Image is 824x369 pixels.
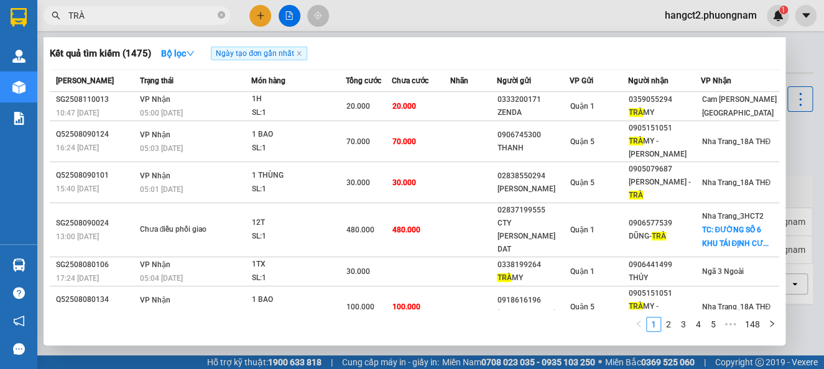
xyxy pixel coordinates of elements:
span: 30.000 [346,178,370,187]
li: 148 [741,317,764,332]
div: Q52508090101 [56,169,136,182]
div: [PERSON_NAME] - [629,176,700,202]
div: SL: 1 [252,183,345,196]
div: SL: 1 [252,230,345,244]
div: MY [629,106,700,119]
span: Nha Trang_18A THĐ [701,137,771,146]
div: MY [497,271,568,285]
div: 1H [252,93,345,106]
span: Người nhận [628,76,669,85]
div: SG2508090024 [56,217,136,230]
div: 0906577539 [629,217,700,230]
div: SG2508080106 [56,258,136,271]
span: 70.000 [346,137,370,146]
span: TRÀ [629,191,643,199]
li: 3 [676,317,691,332]
div: 12T [252,216,345,230]
span: 100.000 [392,303,420,311]
div: 02837199555 [497,204,568,217]
span: 20.000 [392,102,416,111]
span: 480.000 [346,225,374,234]
div: 0918616196 [497,294,568,307]
a: 148 [741,317,764,331]
img: solution-icon [12,112,25,125]
span: 15:40 [DATE] [56,184,99,193]
span: 16:24 [DATE] [56,143,99,152]
img: warehouse-icon [12,50,25,63]
div: 0906441499 [629,258,700,271]
span: VP Gửi [570,76,593,85]
button: right [764,317,779,332]
span: message [13,343,25,355]
span: right [768,320,775,327]
span: Quận 1 [570,102,595,111]
div: Q52508090124 [56,128,136,141]
span: Ngã 3 Ngoài [701,267,743,276]
span: [PERSON_NAME] [56,76,114,85]
a: 3 [677,317,690,331]
span: Nha Trang_3HCT2 [701,212,763,221]
div: 0338199264 [497,258,568,271]
span: TRÀ [652,232,666,240]
span: 17:24 [DATE] [56,274,99,283]
div: DŨNG- [629,230,700,243]
span: 05:06 [DATE] [140,309,183,318]
span: TRÀ [629,302,643,311]
div: Q52508080134 [56,293,136,306]
li: 1 [646,317,661,332]
span: 30.000 [346,267,370,276]
a: 2 [662,317,675,331]
div: CTY [PERSON_NAME] DAT [497,217,568,256]
span: 05:01 [DATE] [140,185,183,194]
div: SL: 1 [252,271,345,285]
div: 0359055294 [629,93,700,106]
a: 4 [692,317,705,331]
div: THỦY [629,271,700,285]
span: TC: ĐƯỜNG SỐ 6 KHU TÁI ĐỊNH CƯ... [701,225,769,248]
li: 2 [661,317,676,332]
div: 1 BAO [252,293,345,307]
button: left [631,317,646,332]
span: TRÀ [629,137,643,145]
div: 1 BAO [252,128,345,142]
a: 1 [647,317,660,331]
div: 0333200171 [497,93,568,106]
span: Tổng cước [346,76,381,85]
div: 02838550294 [497,170,568,183]
span: TRÀ [497,273,511,282]
div: 0905151051 [629,287,700,300]
div: 1TX [252,258,345,271]
li: 4 [691,317,706,332]
h3: Kết quả tìm kiếm ( 1475 ) [50,47,151,60]
span: 70.000 [392,137,416,146]
span: 20.000 [346,102,370,111]
span: search [52,11,60,20]
div: THANH [497,142,568,155]
span: Cam [PERSON_NAME][GEOGRAPHIC_DATA] [701,95,776,117]
span: notification [13,315,25,327]
span: close-circle [218,11,225,19]
div: MY - [PERSON_NAME] [629,300,700,326]
li: Previous Page [631,317,646,332]
div: 0906745300 [497,129,568,142]
li: Next 5 Pages [721,317,741,332]
span: 480.000 [392,225,420,234]
strong: Bộ lọc [161,48,195,58]
div: SL: 1 [252,142,345,155]
div: SL: 1 [252,106,345,120]
span: left [635,320,642,327]
span: 10:47 [DATE] [56,109,99,117]
img: warehouse-icon [12,258,25,271]
div: SL: 1 [252,307,345,321]
span: 05:03 [DATE] [140,144,183,153]
span: close-circle [218,10,225,22]
span: TRÀ [629,108,643,117]
span: close [296,50,302,57]
li: 5 [706,317,721,332]
span: VP Nhận [140,260,170,269]
span: VP Nhận [140,171,170,180]
span: Quận 5 [570,303,595,311]
span: Nha Trang_18A THĐ [701,303,771,311]
span: Người gửi [496,76,530,85]
button: Bộ lọcdown [151,43,205,63]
